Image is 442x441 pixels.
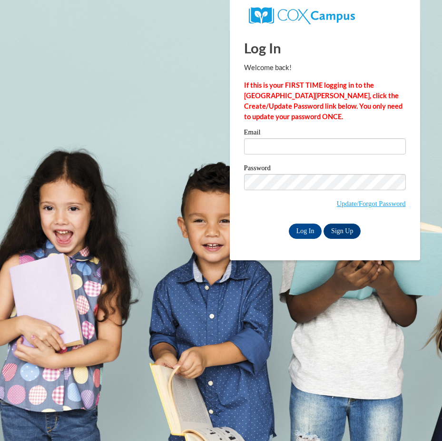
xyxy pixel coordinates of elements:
label: Email [244,129,406,138]
a: Sign Up [324,224,361,239]
input: Log In [289,224,322,239]
h1: Log In [244,38,406,58]
strong: If this is your FIRST TIME logging in to the [GEOGRAPHIC_DATA][PERSON_NAME], click the Create/Upd... [244,81,403,121]
p: Welcome back! [244,62,406,73]
img: COX Campus [249,7,355,24]
a: Update/Forgot Password [336,200,405,207]
label: Password [244,164,406,174]
a: COX Campus [249,11,355,19]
